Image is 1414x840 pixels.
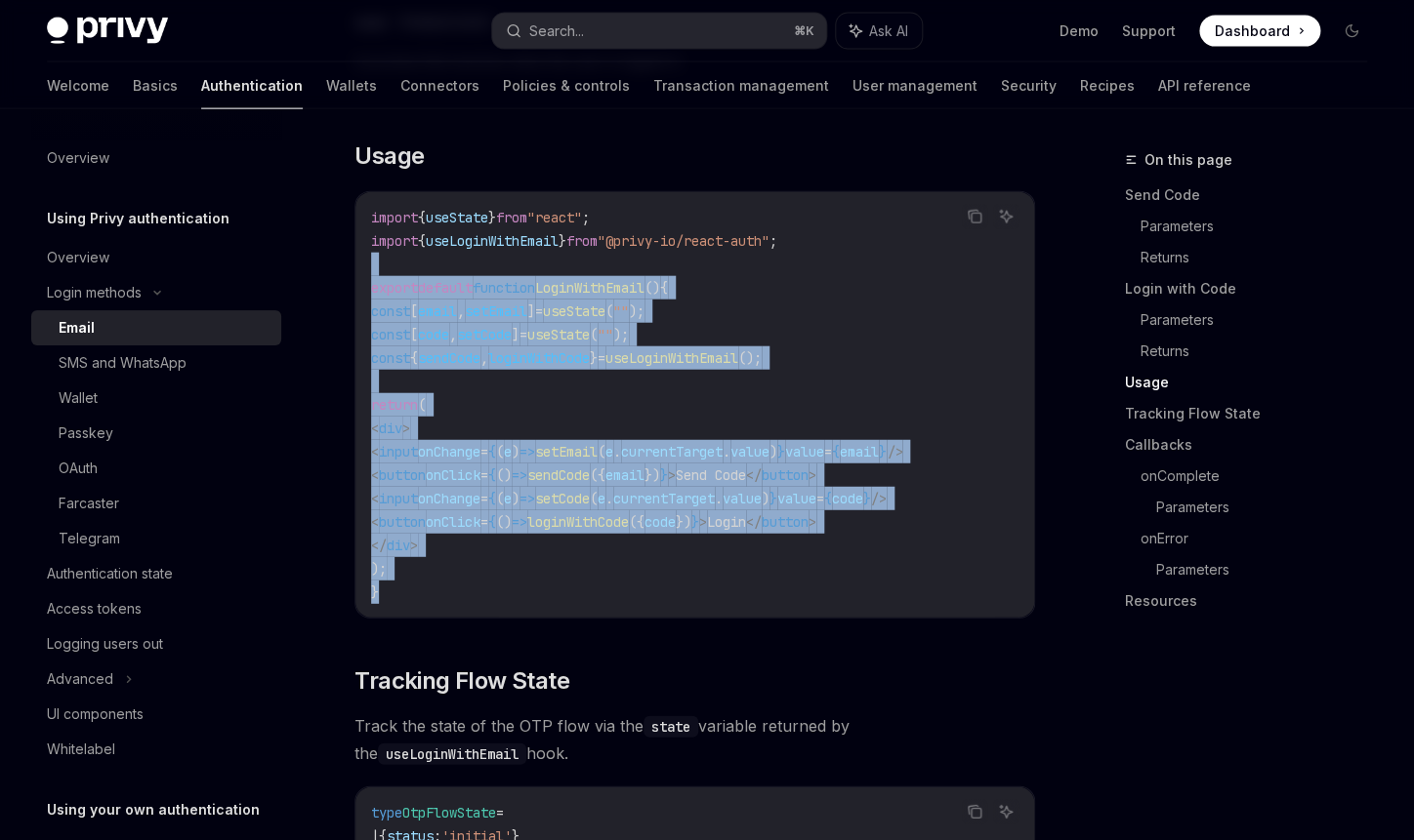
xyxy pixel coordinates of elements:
span: useState [426,209,488,226]
div: Telegram [59,527,120,550]
span: loginWithCode [488,349,590,367]
span: () [496,466,512,484]
span: { [488,513,496,531]
span: sendCode [418,349,480,367]
div: Login methods [47,281,142,304]
span: useLoginWithEmail [605,349,738,367]
span: ) [512,443,520,460]
span: => [520,443,535,460]
img: dark logo [47,18,168,45]
span: setCode [457,326,512,343]
button: Ask AI [993,799,1019,824]
a: Authentication [201,62,303,109]
span: . [715,490,723,507]
a: Send Code [1125,180,1383,211]
span: input [379,443,418,460]
div: Passkey [59,421,113,445]
span: } [559,232,566,250]
span: button [762,513,809,531]
span: ); [613,326,629,343]
span: } [879,443,887,460]
div: Whitelabel [47,738,115,761]
span: Ask AI [869,21,908,41]
div: Access tokens [47,597,142,620]
span: e [598,490,605,507]
span: } [590,349,598,367]
span: } [863,490,871,507]
a: Logging users out [31,626,281,661]
span: , [449,326,457,343]
span: . [613,443,621,460]
a: Parameters [1156,554,1383,585]
a: Whitelabel [31,732,281,767]
a: Parameters [1156,492,1383,523]
span: Login [707,513,746,531]
h5: Using your own authentication [47,798,260,821]
span: import [371,232,418,250]
span: > [402,420,410,437]
span: => [512,466,527,484]
span: { [488,490,496,507]
span: /> [887,443,902,460]
a: Farcaster [31,486,281,521]
span: OtpFlowState [402,804,496,821]
span: code [645,513,676,531]
span: from [566,232,598,250]
span: (); [738,349,762,367]
span: value [777,490,816,507]
span: from [496,209,527,226]
span: ( [418,396,426,414]
div: Authentication state [47,562,173,585]
h5: Using Privy authentication [47,207,229,230]
span: () [496,513,512,531]
span: { [488,443,496,460]
div: Farcaster [59,492,119,515]
span: { [832,443,840,460]
a: Access tokens [31,591,281,626]
span: button [379,466,426,484]
span: . [723,443,730,460]
span: = [496,804,504,821]
a: Parameters [1141,211,1383,242]
button: Copy the contents from the code block [962,204,987,229]
div: Wallet [59,386,98,410]
a: Telegram [31,521,281,556]
button: Toggle dark mode [1336,16,1367,47]
a: Connectors [400,62,479,109]
span: }) [676,513,691,531]
span: setEmail [465,302,527,320]
a: Support [1122,21,1176,41]
span: useLoginWithEmail [426,232,559,250]
span: ) [762,490,769,507]
span: "react" [527,209,582,226]
span: < [371,513,379,531]
a: Email [31,310,281,345]
a: UI components [31,697,281,732]
a: API reference [1158,62,1251,109]
div: SMS and WhatsApp [59,351,187,375]
span: = [520,326,527,343]
span: > [668,466,676,484]
span: . [605,490,613,507]
a: onError [1141,523,1383,554]
span: ; [769,232,777,250]
span: < [371,420,379,437]
span: useState [527,326,590,343]
span: < [371,490,379,507]
span: loginWithCode [527,513,629,531]
span: e [504,490,512,507]
span: return [371,396,418,414]
span: e [605,443,613,460]
span: input [379,490,418,507]
span: div [379,420,402,437]
span: ( [605,302,613,320]
span: sendCode [527,466,590,484]
span: onClick [426,466,480,484]
span: ] [527,302,535,320]
a: SMS and WhatsApp [31,345,281,380]
a: Returns [1141,336,1383,367]
span: } [769,490,777,507]
span: > [410,537,418,554]
span: value [723,490,762,507]
a: Overview [31,140,281,176]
